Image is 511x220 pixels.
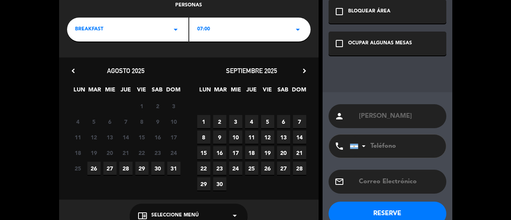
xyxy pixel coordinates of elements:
[348,8,390,16] div: BLOQUEAR ÁREA
[166,85,179,98] span: DOM
[135,131,149,144] span: 15
[300,67,309,75] i: chevron_right
[171,25,180,34] i: arrow_drop_down
[119,85,133,98] span: JUE
[293,115,306,128] span: 7
[213,162,226,175] span: 23
[197,146,210,159] span: 15
[197,177,210,190] span: 29
[261,146,274,159] span: 19
[87,131,101,144] span: 12
[213,146,226,159] span: 16
[167,131,180,144] span: 17
[87,162,101,175] span: 26
[104,85,117,98] span: MIE
[335,39,344,48] i: check_box_outline_blank
[277,146,290,159] span: 20
[226,67,277,75] span: septiembre 2025
[277,162,290,175] span: 27
[358,111,440,122] input: Nombre
[245,162,258,175] span: 25
[73,85,86,98] span: LUN
[175,2,202,10] span: personas
[229,162,242,175] span: 24
[87,115,101,128] span: 5
[119,146,133,159] span: 21
[71,115,85,128] span: 4
[293,25,303,34] i: arrow_drop_down
[135,162,149,175] span: 29
[103,146,117,159] span: 20
[335,177,344,186] i: email
[135,99,149,113] span: 1
[103,115,117,128] span: 6
[69,67,77,75] i: chevron_left
[213,177,226,190] span: 30
[151,212,199,220] span: Seleccione Menú
[103,162,117,175] span: 27
[245,131,258,144] span: 11
[213,131,226,144] span: 9
[213,115,226,128] span: 2
[167,99,180,113] span: 3
[151,162,164,175] span: 30
[167,162,180,175] span: 31
[197,115,210,128] span: 1
[261,85,274,98] span: VIE
[151,85,164,98] span: SAB
[87,146,101,159] span: 19
[135,85,148,98] span: VIE
[358,176,440,187] input: Correo Electrónico
[167,146,180,159] span: 24
[335,141,344,151] i: phone
[119,115,133,128] span: 7
[230,85,243,98] span: MIE
[276,85,289,98] span: SAB
[135,115,149,128] span: 8
[167,115,180,128] span: 10
[261,115,274,128] span: 5
[293,131,306,144] span: 14
[71,162,85,175] span: 25
[197,26,210,34] span: 07:00
[229,131,242,144] span: 10
[277,115,290,128] span: 6
[119,131,133,144] span: 14
[350,135,368,157] div: Argentina: +54
[245,146,258,159] span: 18
[261,162,274,175] span: 26
[151,131,164,144] span: 16
[151,146,164,159] span: 23
[71,146,85,159] span: 18
[88,85,101,98] span: MAR
[350,135,438,158] input: Teléfono
[135,146,149,159] span: 22
[261,131,274,144] span: 12
[335,111,344,121] i: person
[229,146,242,159] span: 17
[119,162,133,175] span: 28
[335,7,344,16] i: check_box_outline_blank
[151,99,164,113] span: 2
[245,115,258,128] span: 4
[214,85,227,98] span: MAR
[229,115,242,128] span: 3
[292,85,305,98] span: DOM
[71,131,85,144] span: 11
[348,40,412,48] div: OCUPAR ALGUNAS MESAS
[293,146,306,159] span: 21
[198,85,212,98] span: LUN
[107,67,145,75] span: agosto 2025
[197,162,210,175] span: 22
[197,131,210,144] span: 8
[151,115,164,128] span: 9
[293,162,306,175] span: 28
[103,131,117,144] span: 13
[75,26,103,34] span: BREAKFAST
[245,85,258,98] span: JUE
[277,131,290,144] span: 13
